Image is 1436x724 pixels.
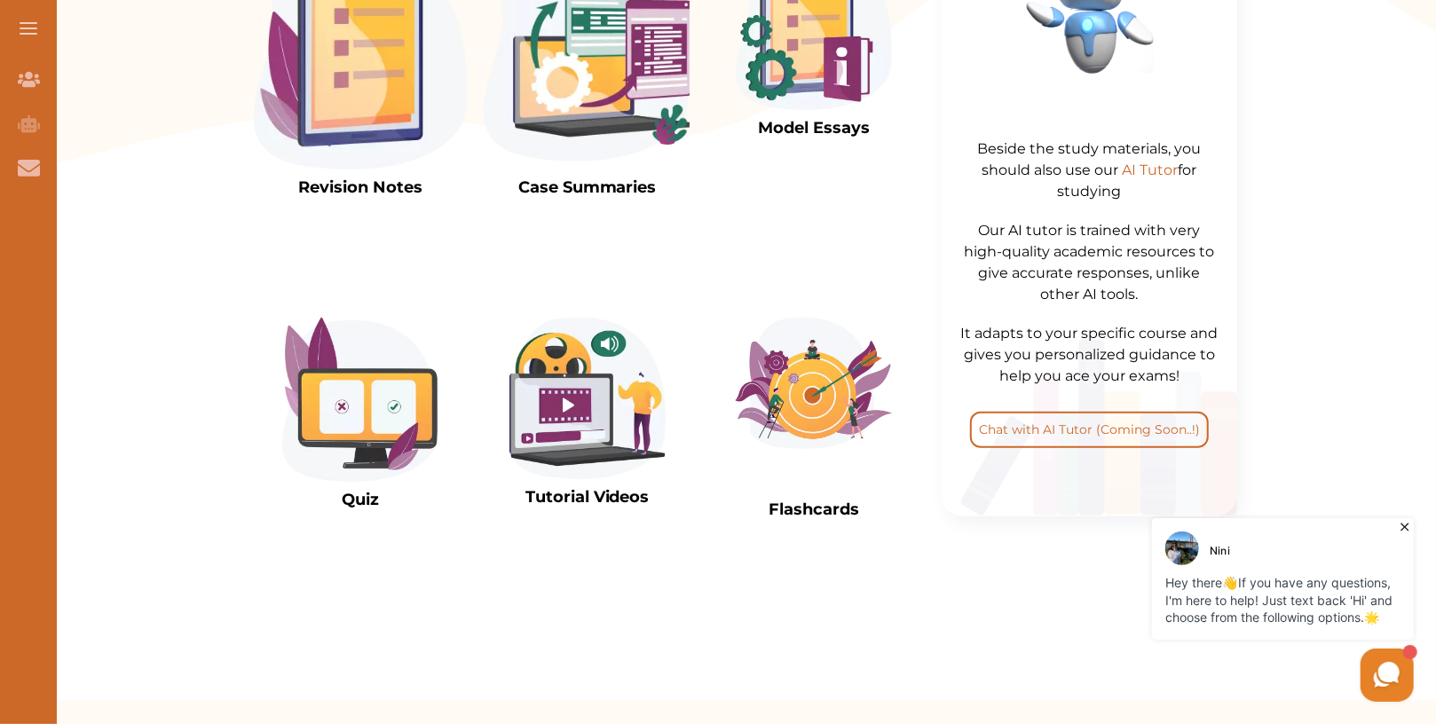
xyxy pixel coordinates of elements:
[1010,514,1418,706] iframe: HelpCrunch
[959,340,1237,516] img: BhZmPIAAAAASUVORK5CYII=
[959,138,1219,202] p: Beside the study materials, you should also use our for studying
[282,488,438,512] p: Quiz
[736,498,892,522] p: Flashcards
[970,412,1209,448] button: Chat with AI Tutor (Coming Soon..!)
[481,176,694,200] p: Case Summaries
[509,485,666,509] p: Tutorial Videos
[1123,161,1179,178] span: AI Tutor
[959,323,1219,387] p: It adapts to your specific course and gives you personalized guidance to help you ace your exams!
[959,220,1219,305] p: Our AI tutor is trained with very high-quality academic resources to give accurate responses, unl...
[254,176,467,200] p: Revision Notes
[736,116,892,140] p: Model Essays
